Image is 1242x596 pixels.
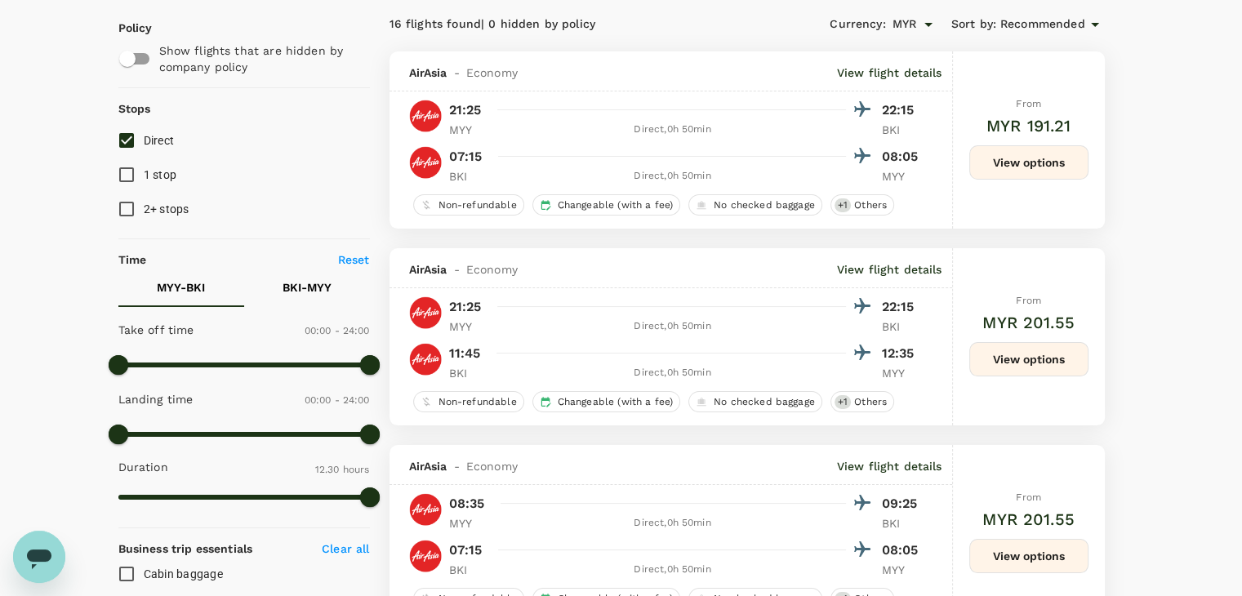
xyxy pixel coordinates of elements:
div: Changeable (with a fee) [532,391,680,412]
span: Sort by : [951,16,996,33]
p: 07:15 [449,147,483,167]
p: Policy [118,20,133,36]
p: MYY [882,562,923,578]
span: Economy [466,458,518,474]
p: 21:25 [449,100,482,120]
div: Direct , 0h 50min [500,515,846,532]
p: MYY - BKI [157,279,205,296]
p: MYY [449,515,490,532]
span: Economy [466,261,518,278]
span: - [447,64,466,81]
span: No checked baggage [707,395,821,409]
div: Direct , 0h 50min [500,562,846,578]
span: Changeable (with a fee) [551,198,679,212]
p: Take off time [118,322,194,338]
p: Show flights that are hidden by company policy [159,42,358,75]
span: Others [848,395,893,409]
div: Direct , 0h 50min [500,365,846,381]
p: BKI [882,122,923,138]
img: AK [409,493,442,526]
span: Cabin baggage [144,567,223,580]
img: AK [409,296,442,329]
p: BKI [882,318,923,335]
span: 00:00 - 24:00 [305,394,370,406]
span: + 1 [835,198,851,212]
span: AirAsia [409,458,447,474]
p: 21:25 [449,297,482,317]
span: 12.30 hours [315,464,370,475]
button: Open [917,13,940,36]
div: +1Others [830,391,894,412]
div: Changeable (with a fee) [532,194,680,216]
img: AK [409,100,442,132]
span: No checked baggage [707,198,821,212]
p: BKI - MYY [283,279,332,296]
span: Changeable (with a fee) [551,395,679,409]
p: 07:15 [449,540,483,560]
img: AK [409,540,442,572]
div: Direct , 0h 50min [500,168,846,185]
p: MYY [449,318,490,335]
strong: Stops [118,102,151,115]
p: BKI [882,515,923,532]
p: MYY [882,168,923,185]
strong: Business trip essentials [118,542,253,555]
span: - [447,458,466,474]
p: 09:25 [882,494,923,514]
span: Others [848,198,893,212]
span: From [1016,491,1041,503]
span: 1 stop [144,168,177,181]
span: From [1016,295,1041,306]
p: Landing time [118,391,194,407]
span: From [1016,98,1041,109]
p: 22:15 [882,100,923,120]
h6: MYR 191.21 [986,113,1071,139]
p: 08:05 [882,147,923,167]
div: Non-refundable [413,391,524,412]
p: BKI [449,365,490,381]
p: 11:45 [449,344,481,363]
p: BKI [449,562,490,578]
h6: MYR 201.55 [982,506,1075,532]
span: AirAsia [409,64,447,81]
p: View flight details [837,64,942,81]
p: View flight details [837,458,942,474]
h6: MYR 201.55 [982,309,1075,336]
p: View flight details [837,261,942,278]
div: Non-refundable [413,194,524,216]
p: 08:35 [449,494,485,514]
button: View options [969,539,1088,573]
p: Duration [118,459,168,475]
div: No checked baggage [688,391,822,412]
img: AK [409,146,442,179]
p: 22:15 [882,297,923,317]
button: View options [969,145,1088,180]
div: +1Others [830,194,894,216]
span: - [447,261,466,278]
span: Recommended [1000,16,1085,33]
button: View options [969,342,1088,376]
span: + 1 [835,395,851,409]
p: 12:35 [882,344,923,363]
span: 00:00 - 24:00 [305,325,370,336]
p: MYY [882,365,923,381]
span: Non-refundable [432,198,523,212]
img: AK [409,343,442,376]
span: Currency : [830,16,885,33]
span: AirAsia [409,261,447,278]
p: 08:05 [882,540,923,560]
p: Time [118,251,147,268]
p: MYY [449,122,490,138]
span: Non-refundable [432,395,523,409]
p: Clear all [322,540,369,557]
div: 16 flights found | 0 hidden by policy [390,16,747,33]
p: BKI [449,168,490,185]
p: Reset [338,251,370,268]
div: Direct , 0h 50min [500,122,846,138]
span: Direct [144,134,175,147]
div: No checked baggage [688,194,822,216]
div: Direct , 0h 50min [500,318,846,335]
span: 2+ stops [144,202,189,216]
span: Economy [466,64,518,81]
iframe: Button to launch messaging window [13,531,65,583]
